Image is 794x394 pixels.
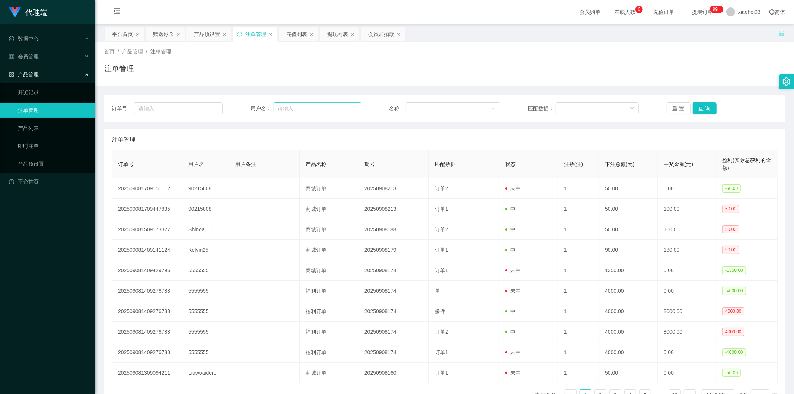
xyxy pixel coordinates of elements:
[25,0,48,24] h1: 代理端
[176,32,181,37] i: 图标: close
[358,178,429,199] td: 20250908213
[599,363,658,383] td: 50.00
[237,32,242,37] i: 图标: sync
[9,36,39,42] span: 数据中心
[112,363,182,383] td: 202509081309094211
[182,219,229,240] td: Shinoa666
[722,328,744,336] span: 4000.00
[491,106,496,111] i: 图标: down
[505,226,516,232] span: 中
[658,240,717,260] td: 180.00
[558,363,599,383] td: 1
[182,301,229,322] td: 5555555
[300,219,358,240] td: 商城订单
[710,6,723,13] sup: 1109
[505,308,516,314] span: 中
[599,301,658,322] td: 4000.00
[435,329,448,335] span: 订单2
[112,301,182,322] td: 202509081409276788
[558,301,599,322] td: 1
[358,219,429,240] td: 20250908188
[350,32,355,37] i: 图标: close
[358,199,429,219] td: 20250908213
[135,32,140,37] i: 图标: close
[118,161,134,167] span: 订单号
[268,32,273,37] i: 图标: close
[112,342,182,363] td: 202509081409276788
[505,185,521,191] span: 未中
[435,161,456,167] span: 匹配数据
[182,260,229,281] td: 5555555
[182,199,229,219] td: 90215808
[112,240,182,260] td: 202509081409141124
[182,240,229,260] td: Kelvin25
[664,161,693,167] span: 中奖金额(元)
[358,301,429,322] td: 20250908174
[251,105,274,112] span: 用户名：
[300,301,358,322] td: 福利订单
[599,342,658,363] td: 4000.00
[693,102,717,114] button: 查 询
[782,77,791,86] i: 图标: setting
[300,240,358,260] td: 商城订单
[599,240,658,260] td: 90.00
[389,105,406,112] span: 名称：
[658,260,717,281] td: 0.00
[309,32,314,37] i: 图标: close
[658,301,717,322] td: 8000.00
[358,281,429,301] td: 20250908174
[722,157,771,171] span: 盈利(实际总获利的金额)
[505,267,521,273] span: 未中
[558,281,599,301] td: 1
[358,322,429,342] td: 20250908174
[658,363,717,383] td: 0.00
[18,139,89,153] a: 即时注单
[9,72,39,77] span: 产品管理
[300,322,358,342] td: 福利订单
[112,322,182,342] td: 202509081409276788
[435,308,445,314] span: 多件
[18,85,89,100] a: 开奖记录
[150,48,171,54] span: 注单管理
[558,178,599,199] td: 1
[658,199,717,219] td: 100.00
[9,54,14,59] i: 图标: table
[134,102,223,114] input: 请输入
[599,281,658,301] td: 4000.00
[300,342,358,363] td: 福利订单
[118,48,119,54] span: /
[112,135,135,144] span: 注单管理
[112,281,182,301] td: 202509081409276788
[558,240,599,260] td: 1
[778,30,785,37] i: 图标: unlock
[245,27,266,41] div: 注单管理
[188,161,204,167] span: 用户名
[194,27,220,41] div: 产品预设置
[505,247,516,253] span: 中
[9,54,39,60] span: 会员管理
[122,48,143,54] span: 产品管理
[18,156,89,171] a: 产品预设置
[435,349,448,355] span: 订单1
[505,370,521,376] span: 未中
[435,226,448,232] span: 订单2
[182,342,229,363] td: 5555555
[435,247,448,253] span: 订单1
[630,106,634,111] i: 图标: down
[300,281,358,301] td: 福利订单
[638,6,641,13] p: 6
[722,205,739,213] span: 50.00
[558,260,599,281] td: 1
[558,219,599,240] td: 1
[722,246,739,254] span: 90.00
[528,105,556,112] span: 匹配数据：
[435,206,448,212] span: 订单1
[112,260,182,281] td: 202509081409429796
[658,219,717,240] td: 100.00
[182,322,229,342] td: 5555555
[505,329,516,335] span: 中
[650,9,678,15] span: 充值订单
[358,363,429,383] td: 20250908160
[599,199,658,219] td: 50.00
[558,199,599,219] td: 1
